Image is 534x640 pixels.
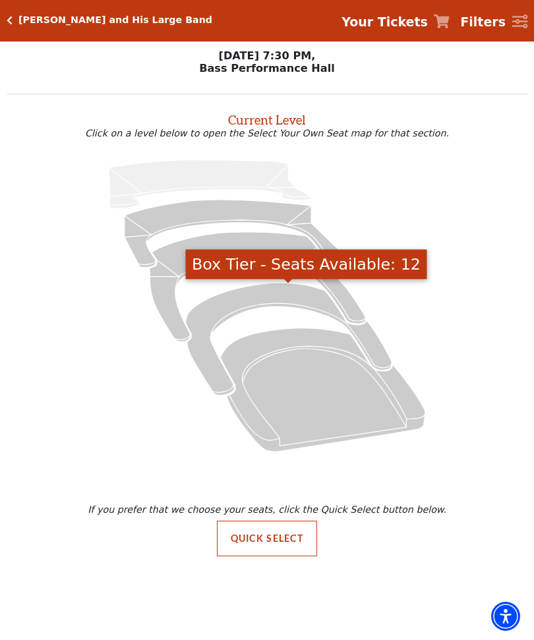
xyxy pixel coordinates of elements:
path: Orchestra / Parterre Circle - Seats Available: 23 [220,328,425,451]
path: Lower Gallery - Seats Available: 223 [125,200,338,268]
a: Your Tickets [341,13,450,32]
div: Box Tier - Seats Available: 12 [186,250,427,280]
a: Click here to go back to filters [7,16,13,26]
h5: [PERSON_NAME] and His Large Band [18,15,212,26]
path: Upper Gallery - Seats Available: 0 [109,160,311,209]
div: Accessibility Menu [491,602,520,631]
p: [DATE] 7:30 PM, Bass Performance Hall [7,50,528,75]
a: Filters [460,13,527,32]
strong: Your Tickets [341,15,428,30]
h2: Current Level [7,107,528,129]
strong: Filters [460,15,506,30]
p: Click on a level below to open the Select Your Own Seat map for that section. [7,129,528,139]
p: If you prefer that we choose your seats, click the Quick Select button below. [9,505,525,515]
button: Quick Select [217,521,318,557]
